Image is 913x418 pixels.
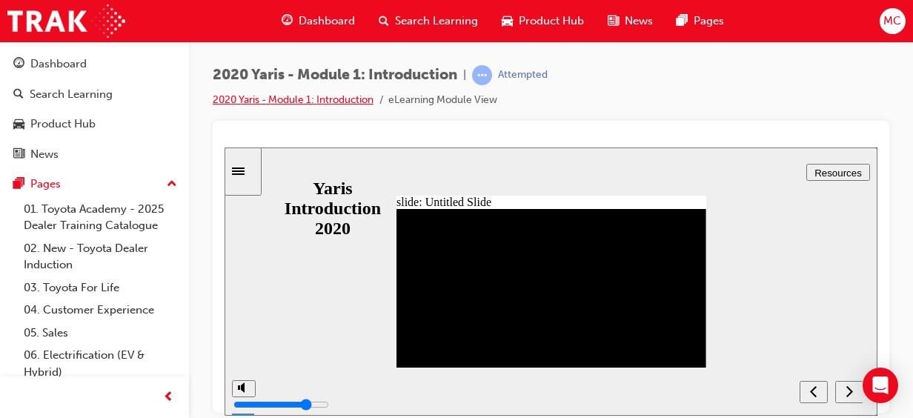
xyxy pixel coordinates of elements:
[498,68,548,82] div: Attempted
[13,178,24,191] span: pages-icon
[665,6,736,36] a: pages-iconPages
[18,276,183,299] a: 03. Toyota For Life
[213,93,373,106] a: 2020 Yaris - Module 1: Introduction
[677,12,688,30] span: pages-icon
[167,175,177,194] span: up-icon
[18,322,183,345] a: 05. Sales
[463,67,466,84] span: |
[7,233,31,250] button: volume
[13,148,24,162] span: news-icon
[694,13,724,30] span: Pages
[18,198,183,237] a: 01. Toyota Academy - 2025 Dealer Training Catalogue
[367,6,490,36] a: search-iconSearch Learning
[6,141,183,168] a: News
[213,67,457,84] span: 2020 Yaris - Module 1: Introduction
[880,8,906,34] button: MC
[30,176,61,193] div: Pages
[519,13,584,30] span: Product Hub
[270,6,367,36] a: guage-iconDashboard
[883,13,901,30] span: MC
[6,81,183,108] a: Search Learning
[18,344,183,383] a: 06. Electrification (EV & Hybrid)
[7,4,125,38] img: Trak
[388,92,497,109] li: eLearning Module View
[30,56,87,73] div: Dashboard
[625,13,653,30] span: News
[9,251,104,263] input: volume
[490,6,596,36] a: car-iconProduct Hub
[13,58,24,71] span: guage-icon
[7,220,30,268] div: misc controls
[582,16,645,33] button: Resources
[6,47,183,170] button: DashboardSearch LearningProduct HubNews
[18,237,183,276] a: 02. New - Toyota Dealer Induction
[6,170,183,198] button: Pages
[575,233,603,256] button: previous
[590,20,637,31] span: Resources
[611,233,639,256] button: next
[30,116,96,133] div: Product Hub
[608,12,619,30] span: news-icon
[18,299,183,322] a: 04. Customer Experience
[13,88,24,102] span: search-icon
[395,13,478,30] span: Search Learning
[863,368,898,403] div: Open Intercom Messenger
[575,220,638,268] nav: slide navigation
[6,50,183,78] a: Dashboard
[282,12,293,30] span: guage-icon
[299,13,355,30] span: Dashboard
[163,388,174,407] span: prev-icon
[6,110,183,138] a: Product Hub
[379,12,389,30] span: search-icon
[13,118,24,131] span: car-icon
[30,146,59,163] div: News
[502,12,513,30] span: car-icon
[596,6,665,36] a: news-iconNews
[30,86,113,103] div: Search Learning
[472,65,492,85] span: learningRecordVerb_ATTEMPT-icon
